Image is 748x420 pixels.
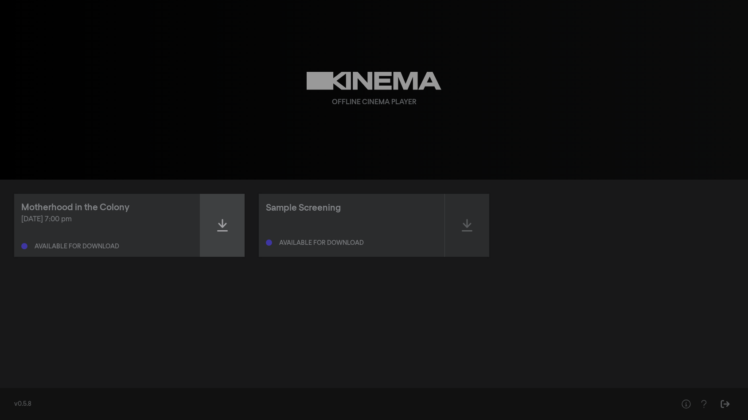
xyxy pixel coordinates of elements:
button: Sign Out [716,395,734,413]
div: Motherhood in the Colony [21,201,129,214]
div: Sample Screening [266,201,341,215]
div: v0.5.8 [14,400,659,409]
div: Offline Cinema Player [332,97,417,108]
button: Help [677,395,695,413]
div: Available for download [35,243,119,250]
button: Help [695,395,713,413]
div: [DATE] 7:00 pm [21,214,193,225]
div: Available for download [279,240,364,246]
